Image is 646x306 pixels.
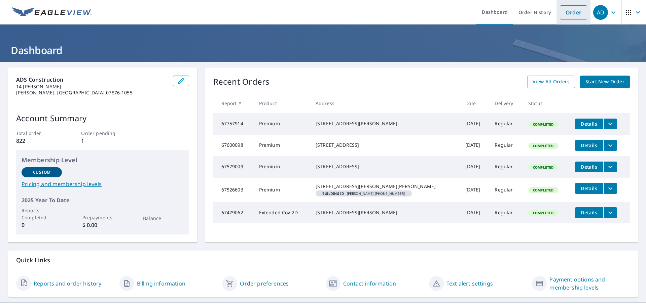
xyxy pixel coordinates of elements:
[560,5,587,19] a: Order
[16,76,168,84] p: ADS Construction
[603,119,617,129] button: filesDropdownBtn-67757914
[533,78,570,86] span: View All Orders
[579,209,599,216] span: Details
[523,93,570,113] th: Status
[529,165,558,170] span: Completed
[22,180,184,188] a: Pricing and membership levels
[316,142,455,148] div: [STREET_ADDRESS]
[579,185,599,191] span: Details
[316,120,455,127] div: [STREET_ADDRESS][PERSON_NAME]
[343,279,396,288] a: Contact information
[240,279,289,288] a: Order preferences
[460,113,490,135] td: [DATE]
[579,142,599,148] span: Details
[529,211,558,215] span: Completed
[580,76,630,88] a: Start New Order
[16,84,168,90] p: 14 [PERSON_NAME]
[489,156,523,178] td: Regular
[213,76,270,88] p: Recent Orders
[593,5,608,20] div: AD
[460,202,490,223] td: [DATE]
[575,207,603,218] button: detailsBtn-67479062
[254,156,310,178] td: Premium
[213,202,254,223] td: 67479062
[254,178,310,202] td: Premium
[254,93,310,113] th: Product
[213,156,254,178] td: 67579009
[22,156,184,165] p: Membership Level
[460,178,490,202] td: [DATE]
[16,112,189,124] p: Account Summary
[316,163,455,170] div: [STREET_ADDRESS]
[575,183,603,194] button: detailsBtn-67526603
[575,140,603,151] button: detailsBtn-67600098
[489,113,523,135] td: Regular
[16,137,59,145] p: 822
[489,135,523,156] td: Regular
[603,207,617,218] button: filesDropdownBtn-67479062
[529,143,558,148] span: Completed
[81,130,124,137] p: Order pending
[82,221,123,229] p: $ 0.00
[22,196,184,204] p: 2025 Year To Date
[16,130,59,137] p: Total order
[213,135,254,156] td: 67600098
[81,137,124,145] p: 1
[254,202,310,223] td: Extended Cov 2D
[316,183,455,190] div: [STREET_ADDRESS][PERSON_NAME][PERSON_NAME]
[603,162,617,172] button: filesDropdownBtn-67579009
[579,121,599,127] span: Details
[529,122,558,127] span: Completed
[310,93,460,113] th: Address
[254,113,310,135] td: Premium
[603,140,617,151] button: filesDropdownBtn-67600098
[213,178,254,202] td: 67526603
[213,113,254,135] td: 67757914
[16,90,168,96] p: [PERSON_NAME], [GEOGRAPHIC_DATA] 07876-1055
[254,135,310,156] td: Premium
[527,76,575,88] a: View All Orders
[446,279,493,288] a: Text alert settings
[16,256,630,264] p: Quick Links
[318,192,409,195] span: [PERSON_NAME] [PHONE_NUMBER]
[489,93,523,113] th: Delivery
[460,135,490,156] td: [DATE]
[575,119,603,129] button: detailsBtn-67757914
[579,164,599,170] span: Details
[82,214,123,221] p: Prepayments
[322,192,344,195] em: Building ID
[549,275,630,292] a: Payment options and membership levels
[575,162,603,172] button: detailsBtn-67579009
[489,202,523,223] td: Regular
[489,178,523,202] td: Regular
[8,43,638,57] h1: Dashboard
[22,221,62,229] p: 0
[585,78,624,86] span: Start New Order
[137,279,185,288] a: Billing information
[143,215,183,222] p: Balance
[12,7,92,17] img: EV Logo
[34,279,101,288] a: Reports and order history
[460,93,490,113] th: Date
[213,93,254,113] th: Report #
[460,156,490,178] td: [DATE]
[22,207,62,221] p: Reports Completed
[33,169,50,175] p: Custom
[529,188,558,192] span: Completed
[603,183,617,194] button: filesDropdownBtn-67526603
[316,209,455,216] div: [STREET_ADDRESS][PERSON_NAME]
